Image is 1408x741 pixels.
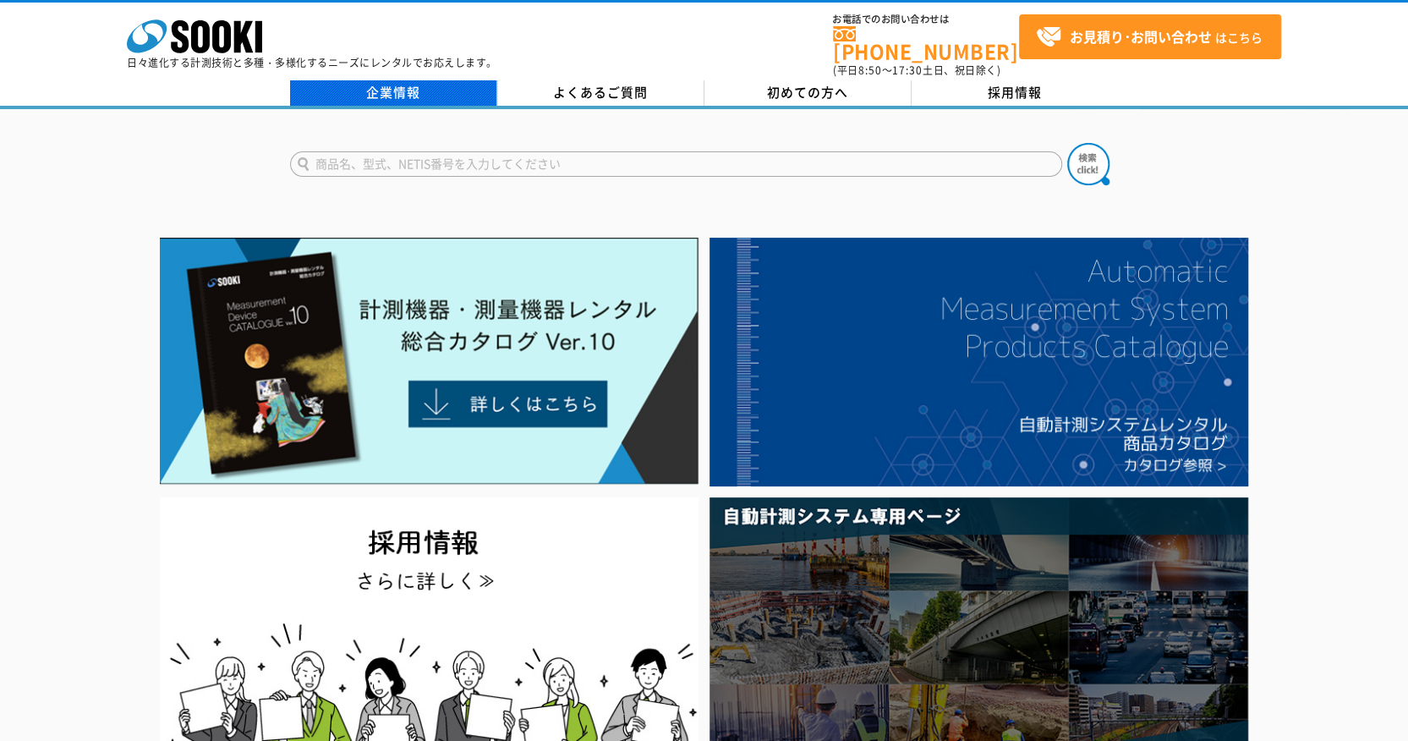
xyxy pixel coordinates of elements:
a: よくあるご質問 [497,80,704,106]
span: 初めての方へ [767,83,848,102]
span: 17:30 [892,63,923,78]
img: 自動計測システムカタログ [709,238,1248,486]
p: 日々進化する計測技術と多種・多様化するニーズにレンタルでお応えします。 [127,58,497,68]
span: 8:50 [858,63,882,78]
strong: お見積り･お問い合わせ [1070,26,1212,47]
span: (平日 ～ 土日、祝日除く) [833,63,1000,78]
span: お電話でのお問い合わせは [833,14,1019,25]
input: 商品名、型式、NETIS番号を入力してください [290,151,1062,177]
span: はこちら [1036,25,1263,50]
a: 企業情報 [290,80,497,106]
a: 初めての方へ [704,80,912,106]
img: btn_search.png [1067,143,1109,185]
img: Catalog Ver10 [160,238,699,485]
a: 採用情報 [912,80,1119,106]
a: [PHONE_NUMBER] [833,26,1019,61]
a: お見積り･お問い合わせはこちら [1019,14,1281,59]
